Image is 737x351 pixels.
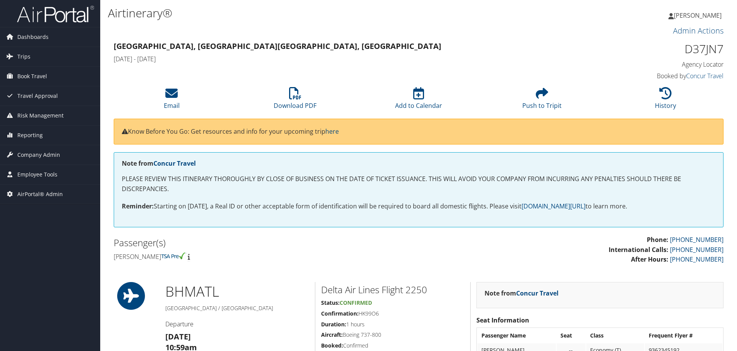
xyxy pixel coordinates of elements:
[655,91,676,110] a: History
[274,91,316,110] a: Download PDF
[674,11,722,20] span: [PERSON_NAME]
[114,55,568,63] h4: [DATE] - [DATE]
[17,47,30,66] span: Trips
[645,329,722,343] th: Frequent Flyer #
[485,289,559,297] strong: Note from
[114,41,441,51] strong: [GEOGRAPHIC_DATA], [GEOGRAPHIC_DATA] [GEOGRAPHIC_DATA], [GEOGRAPHIC_DATA]
[122,174,715,194] p: PLEASE REVIEW THIS ITINERARY THOROUGHLY BY CLOSE OF BUSINESS ON THE DATE OF TICKET ISSUANCE. THIS...
[321,310,358,317] strong: Confirmation:
[557,329,586,343] th: Seat
[165,304,309,312] h5: [GEOGRAPHIC_DATA] / [GEOGRAPHIC_DATA]
[321,331,464,339] h5: Boeing 737-800
[476,316,529,324] strong: Seat Information
[321,342,343,349] strong: Booked:
[108,5,522,21] h1: Airtinerary®
[17,185,63,204] span: AirPortal® Admin
[321,321,346,328] strong: Duration:
[586,329,644,343] th: Class
[122,202,154,210] strong: Reminder:
[17,67,47,86] span: Book Travel
[17,145,60,165] span: Company Admin
[321,299,340,306] strong: Status:
[580,60,724,69] h4: Agency Locator
[670,235,724,244] a: [PHONE_NUMBER]
[631,255,668,264] strong: After Hours:
[165,282,309,301] h1: BHM ATL
[122,159,196,168] strong: Note from
[478,329,556,343] th: Passenger Name
[17,165,57,184] span: Employee Tools
[164,91,180,110] a: Email
[122,202,715,212] p: Starting on [DATE], a Real ID or other acceptable form of identification will be required to boar...
[580,41,724,57] h1: D37JN7
[609,245,668,254] strong: International Calls:
[395,91,442,110] a: Add to Calendar
[165,320,309,328] h4: Departure
[673,25,724,36] a: Admin Actions
[325,127,339,136] a: here
[114,236,413,249] h2: Passenger(s)
[686,72,724,80] a: Concur Travel
[580,72,724,80] h4: Booked by
[321,342,464,349] h5: Confirmed
[321,331,343,338] strong: Aircraft:
[321,321,464,328] h5: 1 hours
[668,4,729,27] a: [PERSON_NAME]
[17,86,58,106] span: Travel Approval
[321,310,464,317] h5: HK99O6
[17,126,43,145] span: Reporting
[17,5,94,23] img: airportal-logo.png
[122,127,715,137] p: Know Before You Go: Get resources and info for your upcoming trip
[340,299,372,306] span: Confirmed
[670,245,724,254] a: [PHONE_NUMBER]
[114,252,413,261] h4: [PERSON_NAME]
[161,252,186,259] img: tsa-precheck.png
[522,202,586,210] a: [DOMAIN_NAME][URL]
[17,106,64,125] span: Risk Management
[321,283,464,296] h2: Delta Air Lines Flight 2250
[516,289,559,297] a: Concur Travel
[670,255,724,264] a: [PHONE_NUMBER]
[522,91,562,110] a: Push to Tripit
[17,27,49,47] span: Dashboards
[153,159,196,168] a: Concur Travel
[647,235,668,244] strong: Phone:
[165,331,191,342] strong: [DATE]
